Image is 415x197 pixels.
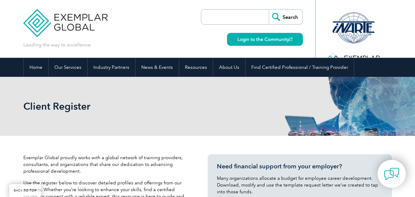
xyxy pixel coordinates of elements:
a: About Us [213,58,245,77]
p: Leading the way to excellence [23,41,91,48]
a: Our Services [49,58,87,77]
a: Resources [179,58,213,77]
a: Find Certified Professional / Training Provider [245,58,354,77]
img: open_square.png [289,37,292,41]
a: Industry Partners [88,58,135,77]
p: Many organizations allocate a budget for employee career development. Download, modify and use th... [217,175,383,195]
input: Search [269,10,303,24]
a: Home [24,58,48,77]
a: BACK TO TOP [9,184,41,197]
p: Exemplar Global proudly works with a global network of training providers, consultants, and organ... [23,154,189,175]
h3: Need financial support from your employer? [217,163,383,170]
img: contact-chat.png [384,166,399,182]
a: Login to the Community [227,33,303,46]
a: News & Events [135,58,179,77]
h2: Client Register [23,101,281,111]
